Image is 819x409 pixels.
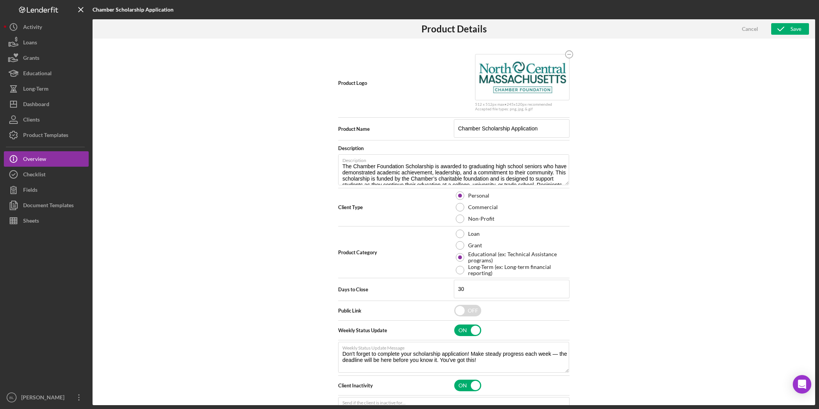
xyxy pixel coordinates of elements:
[338,327,454,333] span: Weekly Status Update
[338,154,569,185] textarea: The Chamber Foundation Scholarship is awarded to graduating high school seniors who have demonstr...
[342,155,569,163] label: Description
[342,342,569,351] label: Weekly Status Update Message
[23,198,74,215] div: Document Templates
[338,342,569,373] textarea: Don't forget to complete your scholarship application! Make steady progress each week — the deadl...
[4,390,89,405] button: BL[PERSON_NAME]
[23,66,52,83] div: Educational
[4,96,89,112] button: Dashboard
[338,145,364,151] span: Description
[93,6,174,13] b: Chamber Scholarship Application
[23,127,68,145] div: Product Templates
[338,249,454,255] span: Product Category
[23,182,37,199] div: Fields
[468,231,480,237] label: Loan
[731,23,769,35] button: Cancel
[421,24,487,34] h3: Product Details
[4,19,89,35] button: Activity
[23,112,40,129] div: Clients
[338,126,454,132] span: Product Name
[4,66,89,81] button: Educational
[4,35,89,50] button: Loans
[468,216,494,222] label: Non-Profit
[468,242,482,248] label: Grant
[468,204,498,210] label: Commercial
[23,151,46,169] div: Overview
[4,112,89,127] button: Clients
[23,167,45,184] div: Checklist
[771,23,809,35] button: Save
[475,54,569,100] img: logo
[23,35,37,52] div: Loans
[23,50,39,68] div: Grants
[338,286,454,292] span: Days to Close
[23,213,39,230] div: Sheets
[23,81,49,98] div: Long-Term
[19,390,69,407] div: [PERSON_NAME]
[468,264,568,276] label: Long-Term (ex: Long-term financial reporting)
[23,96,49,114] div: Dashboard
[790,23,801,35] div: Save
[4,151,89,167] button: Overview
[4,50,89,66] button: Grants
[468,251,568,264] label: Educational (ex: Technical Assistance programs)
[475,107,570,112] div: Accepted file types: png, jpg, & gif
[4,198,89,213] button: Document Templates
[23,19,42,37] div: Activity
[4,81,89,96] button: Long-Term
[4,167,89,182] button: Checklist
[338,308,454,314] span: Public Link
[793,375,811,394] div: Open Intercom Messenger
[4,182,89,198] button: Fields
[742,23,758,35] div: Cancel
[9,395,14,400] text: BL
[468,193,489,199] label: Personal
[338,80,454,86] span: Product Logo
[4,127,89,143] button: Product Templates
[338,204,454,210] span: Client Type
[4,213,89,228] button: Sheets
[338,382,454,389] span: Client Inactivity
[475,102,570,107] div: 512 x 512px max • 245 x 120 px recommended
